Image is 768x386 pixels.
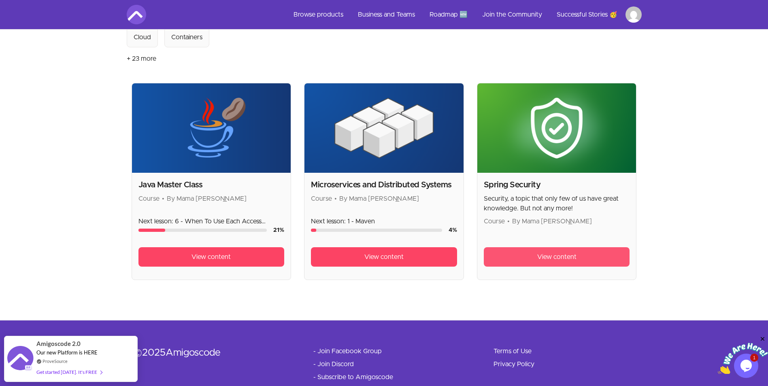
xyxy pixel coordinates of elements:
[311,179,457,191] h2: Microservices and Distributed Systems
[512,218,592,225] span: By Mama [PERSON_NAME]
[313,372,393,382] a: - Subscribe to Amigoscode
[313,359,354,369] a: - Join Discord
[537,252,577,262] span: View content
[718,335,768,374] iframe: chat widget
[484,179,630,191] h2: Spring Security
[334,195,337,202] span: •
[36,349,98,356] span: Our new Platform is HERE
[351,5,421,24] a: Business and Teams
[311,216,457,226] p: Next lesson: 1 - Maven
[484,194,630,213] p: Security, a topic that only few of us have great knowledge. But not any more!
[138,229,267,232] div: Course progress
[7,346,34,372] img: provesource social proof notification image
[127,5,146,24] img: Amigoscode logo
[311,247,457,267] a: View content
[36,339,81,348] span: Amigoscode 2.0
[364,252,404,262] span: View content
[287,5,642,24] nav: Main
[304,83,464,173] img: Product image for Microservices and Distributed Systems
[339,195,419,202] span: By Mama [PERSON_NAME]
[287,5,350,24] a: Browse products
[477,83,636,173] img: Product image for Spring Security
[162,195,164,202] span: •
[550,5,624,24] a: Successful Stories 🥳
[449,227,457,233] span: 4 %
[138,216,285,226] p: Next lesson: 6 - When To Use Each Access Modifier
[191,252,231,262] span: View content
[36,367,102,377] div: Get started [DATE]. It's FREE
[313,346,382,356] a: - Join Facebook Group
[423,5,474,24] a: Roadmap 🆕
[134,32,151,42] div: Cloud
[133,346,287,359] div: © 2025 Amigoscode
[311,195,332,202] span: Course
[167,195,247,202] span: By Mama [PERSON_NAME]
[171,32,202,42] div: Containers
[484,218,505,225] span: Course
[625,6,642,23] img: Profile image for Julien Bassin
[138,195,160,202] span: Course
[127,47,156,70] button: + 23 more
[138,247,285,267] a: View content
[476,5,549,24] a: Join the Community
[311,229,442,232] div: Course progress
[507,218,510,225] span: •
[494,346,532,356] a: Terms of Use
[43,358,68,365] a: ProveSource
[132,83,291,173] img: Product image for Java Master Class
[138,179,285,191] h2: Java Master Class
[484,247,630,267] a: View content
[494,359,534,369] a: Privacy Policy
[273,227,284,233] span: 21 %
